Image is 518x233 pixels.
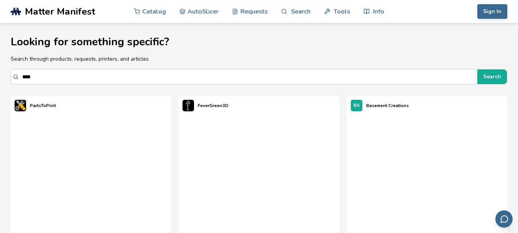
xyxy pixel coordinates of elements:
[22,70,474,84] input: Search
[30,102,56,110] p: PartsToPrint
[183,100,194,111] img: FeverGreen3D's profile
[495,210,513,228] button: Send feedback via email
[477,4,507,19] button: Sign In
[15,100,26,111] img: PartsToPrint's profile
[11,36,507,48] h1: Looking for something specific?
[11,96,60,115] a: PartsToPrint's profilePartsToPrint
[25,6,95,17] span: Matter Manifest
[198,102,229,110] p: FeverGreen3D
[354,103,360,108] span: BA
[11,55,507,63] p: Search through products, requests, printers, and articles
[366,102,409,110] p: Basement Creations
[477,69,507,84] button: Search
[179,96,232,115] a: FeverGreen3D's profileFeverGreen3D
